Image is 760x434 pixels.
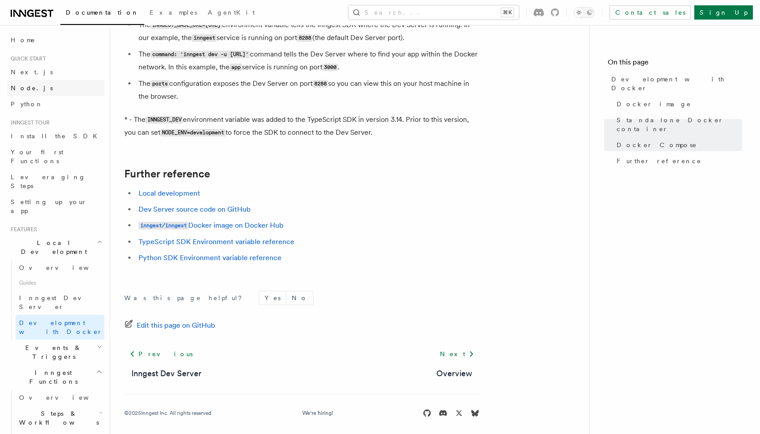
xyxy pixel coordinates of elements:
[613,96,742,112] a: Docker image
[7,260,104,340] div: Local Development
[150,51,250,58] code: command: 'inngest dev -u [URL]'
[348,5,519,20] button: Search...⌘K
[611,75,742,92] span: Development with Docker
[11,149,63,165] span: Your first Functions
[160,129,226,137] code: NODE_ENV=development
[19,319,103,335] span: Development with Docker
[436,367,472,380] a: Overview
[617,141,697,149] span: Docker Compose
[7,365,104,390] button: Inngest Functions
[11,68,53,76] span: Next.js
[19,264,111,271] span: Overview
[11,84,53,92] span: Node.js
[7,64,104,80] a: Next.js
[124,113,479,139] p: * - The environment variable was added to the TypeScript SDK in version 3.14. Prior to this versi...
[7,32,104,48] a: Home
[192,34,217,42] code: inngest
[11,198,87,214] span: Setting up your app
[7,128,104,144] a: Install the SDK
[7,169,104,194] a: Leveraging Steps
[313,80,328,88] code: 8288
[16,315,104,340] a: Development with Docker
[7,235,104,260] button: Local Development
[124,410,213,417] div: © 2025 Inngest Inc. All rights reserved.
[139,221,284,229] a: inngest/inngestDocker image on Docker Hub
[16,390,104,406] a: Overview
[302,410,333,417] a: We're hiring!
[617,157,701,165] span: Further reference
[144,3,202,24] a: Examples
[11,173,86,189] span: Leveraging Steps
[139,237,294,246] a: TypeScript SDK Environment variable reference
[7,343,97,361] span: Events & Triggers
[137,319,215,332] span: Edit this page on GitHub
[11,100,43,108] span: Python
[66,9,139,16] span: Documentation
[7,144,104,169] a: Your first Functions
[7,368,96,386] span: Inngest Functions
[19,394,111,401] span: Overview
[16,409,99,427] span: Steps & Workflows
[322,64,338,71] code: 3000
[146,116,183,124] code: INNGEST_DEV
[139,222,188,229] code: inngest/inngest
[11,133,103,140] span: Install the SDK
[613,137,742,153] a: Docker Compose
[139,189,200,197] a: Local development
[136,77,479,103] li: The configuration exposes the Dev Server on port so you can view this on your host machine in the...
[150,9,197,16] span: Examples
[617,100,691,108] span: Docker image
[694,5,753,20] a: Sign Up
[7,55,46,62] span: Quick start
[136,19,479,44] li: The environment variable tells the Inngest SDK where the Dev Server is running. In our example, t...
[613,112,742,137] a: Standalone Docker container
[608,71,742,96] a: Development with Docker
[139,205,251,213] a: Dev Server source code on GitHub
[11,36,36,44] span: Home
[610,5,691,20] a: Contact sales
[124,168,210,180] a: Further reference
[131,367,202,380] a: Inngest Dev Server
[16,276,104,290] span: Guides
[7,96,104,112] a: Python
[7,238,97,256] span: Local Development
[124,319,215,332] a: Edit this page on GitHub
[208,9,255,16] span: AgentKit
[19,294,95,310] span: Inngest Dev Server
[613,153,742,169] a: Further reference
[7,119,50,126] span: Inngest tour
[136,48,479,74] li: The command tells the Dev Server where to find your app within the Docker network. In this exampl...
[7,194,104,219] a: Setting up your app
[7,226,37,233] span: Features
[7,340,104,365] button: Events & Triggers
[501,8,514,17] kbd: ⌘K
[617,116,742,133] span: Standalone Docker container
[7,80,104,96] a: Node.js
[16,406,104,430] button: Steps & Workflows
[202,3,260,24] a: AgentKit
[286,291,313,305] button: No
[150,80,169,88] code: ports
[124,293,248,302] p: Was this page helpful?
[435,346,479,362] a: Next
[60,3,144,25] a: Documentation
[297,34,313,42] code: 8288
[16,290,104,315] a: Inngest Dev Server
[124,346,198,362] a: Previous
[608,57,742,71] h4: On this page
[230,64,242,71] code: app
[574,7,595,18] button: Toggle dark mode
[139,253,281,262] a: Python SDK Environment variable reference
[259,291,286,305] button: Yes
[16,260,104,276] a: Overview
